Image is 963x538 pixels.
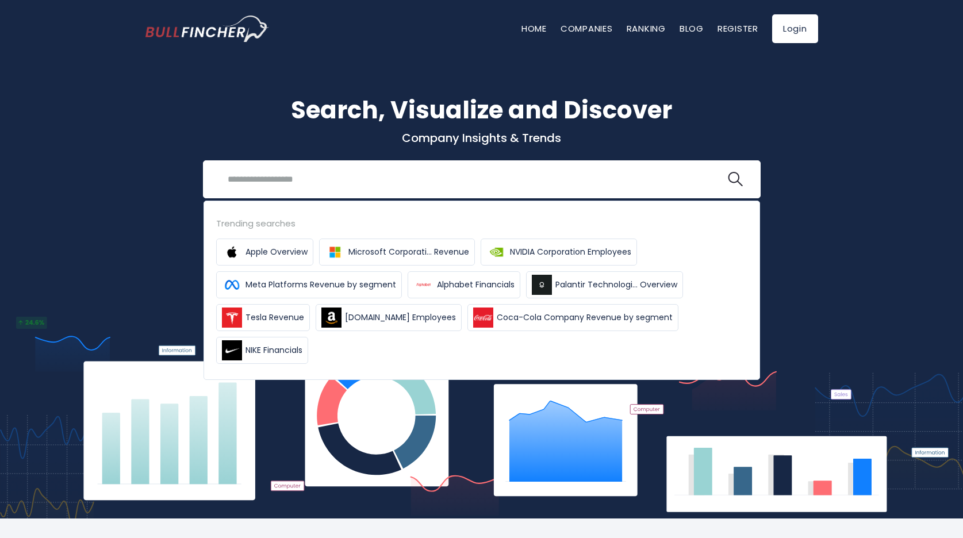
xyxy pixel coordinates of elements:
[437,279,515,291] span: Alphabet Financials
[145,16,269,42] a: Go to homepage
[521,22,547,34] a: Home
[772,14,818,43] a: Login
[555,279,677,291] span: Palantir Technologi... Overview
[467,304,678,331] a: Coca-Cola Company Revenue by segment
[680,22,704,34] a: Blog
[145,130,818,145] p: Company Insights & Trends
[216,271,402,298] a: Meta Platforms Revenue by segment
[216,304,310,331] a: Tesla Revenue
[216,337,308,364] a: NIKE Financials
[561,22,613,34] a: Companies
[319,239,475,266] a: Microsoft Corporati... Revenue
[408,271,520,298] a: Alphabet Financials
[526,271,683,298] a: Palantir Technologi... Overview
[245,344,302,356] span: NIKE Financials
[348,246,469,258] span: Microsoft Corporati... Revenue
[145,16,269,42] img: bullfincher logo
[245,279,396,291] span: Meta Platforms Revenue by segment
[145,92,818,128] h1: Search, Visualize and Discover
[728,172,743,187] img: search icon
[345,312,456,324] span: [DOMAIN_NAME] Employees
[510,246,631,258] span: NVIDIA Corporation Employees
[245,246,308,258] span: Apple Overview
[245,312,304,324] span: Tesla Revenue
[481,239,637,266] a: NVIDIA Corporation Employees
[216,217,747,230] div: Trending searches
[497,312,673,324] span: Coca-Cola Company Revenue by segment
[627,22,666,34] a: Ranking
[145,221,818,233] p: What's trending
[216,239,313,266] a: Apple Overview
[316,304,462,331] a: [DOMAIN_NAME] Employees
[718,22,758,34] a: Register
